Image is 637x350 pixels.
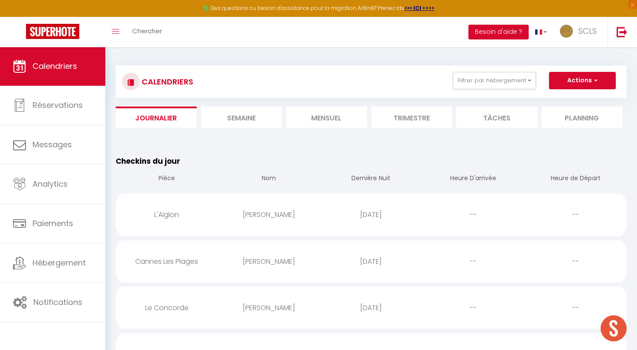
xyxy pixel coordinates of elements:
li: Trimestre [371,107,452,128]
li: Mensuel [286,107,367,128]
img: Super Booking [26,24,79,39]
div: [DATE] [320,201,422,229]
a: Chercher [126,17,169,47]
span: Paiements [32,218,73,229]
li: Semaine [201,107,282,128]
div: Cannes Les Plages [116,247,218,275]
li: Journalier [116,107,197,128]
img: logout [617,26,627,37]
span: Hébergement [32,257,86,268]
span: Réservations [32,100,83,110]
li: Planning [542,107,623,128]
th: Dernière Nuit [320,167,422,191]
th: Heure de Départ [524,167,627,191]
div: -- [524,201,627,229]
div: -- [422,294,524,322]
button: Filtrer par hébergement [453,72,536,89]
div: [DATE] [320,247,422,275]
div: -- [422,247,524,275]
span: SCLS [578,26,597,36]
span: Calendriers [32,61,77,71]
th: Pièce [116,167,218,191]
span: Messages [32,139,72,150]
div: [PERSON_NAME] [218,294,320,322]
th: Nom [218,167,320,191]
span: Analytics [32,178,68,189]
button: Besoin d'aide ? [468,25,529,39]
span: Checkins du jour [116,156,180,166]
div: Le Concorde [116,294,218,322]
div: -- [524,247,627,275]
img: ... [560,25,573,38]
span: Chercher [132,26,162,36]
span: Notifications [33,297,82,308]
th: Heure D'arrivée [422,167,524,191]
div: -- [524,294,627,322]
div: -- [422,201,524,229]
div: [PERSON_NAME] [218,247,320,275]
div: Ouvrir le chat [601,315,627,341]
div: [PERSON_NAME] [218,201,320,229]
h3: CALENDRIERS [140,72,193,91]
div: [DATE] [320,294,422,322]
div: L'Aiglon [116,201,218,229]
button: Actions [549,72,616,89]
li: Tâches [456,107,537,128]
a: ... SCLS [553,17,608,47]
a: >>> ICI <<<< [404,4,435,12]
